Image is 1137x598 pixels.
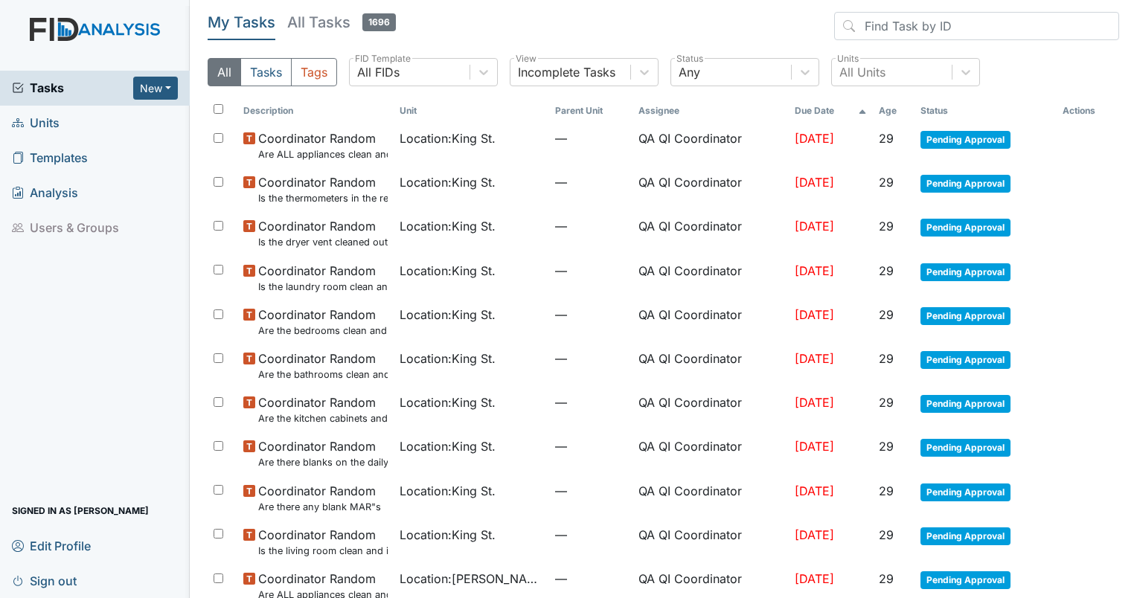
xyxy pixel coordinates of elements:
span: Coordinator Random Is the dryer vent cleaned out? [258,217,388,249]
span: Location : King St. [400,350,496,367]
input: Toggle All Rows Selected [214,104,223,114]
span: Sign out [12,569,77,592]
small: Are there any blank MAR"s [258,500,381,514]
small: Is the thermometers in the refrigerator reading between 34 degrees and 40 degrees? [258,191,388,205]
td: QA QI Coordinator [632,520,789,564]
td: QA QI Coordinator [632,300,789,344]
span: Location : King St. [400,393,496,411]
span: Analysis [12,181,78,205]
small: Are the bedrooms clean and in good repair? [258,324,388,338]
span: 29 [879,395,894,410]
td: QA QI Coordinator [632,211,789,255]
span: [DATE] [795,527,834,542]
span: Location : King St. [400,129,496,147]
span: 29 [879,527,894,542]
small: Are there blanks on the daily communication logs that have not been addressed by managers? [258,455,388,469]
div: All FIDs [357,63,400,81]
small: Are the kitchen cabinets and floors clean? [258,411,388,425]
span: [DATE] [795,219,834,234]
th: Actions [1057,98,1119,123]
span: Pending Approval [920,395,1011,413]
span: Units [12,112,60,135]
span: Pending Approval [920,307,1011,325]
h5: My Tasks [208,12,275,33]
div: All Units [839,63,885,81]
span: 29 [879,307,894,322]
td: QA QI Coordinator [632,476,789,520]
th: Assignee [632,98,789,123]
span: — [555,526,627,544]
span: 29 [879,351,894,366]
small: Is the laundry room clean and in good repair? [258,280,388,294]
span: 29 [879,219,894,234]
span: — [555,482,627,500]
span: 29 [879,483,894,498]
span: [DATE] [795,483,834,498]
span: [DATE] [795,131,834,146]
span: Pending Approval [920,483,1011,501]
th: Toggle SortBy [237,98,394,123]
span: Pending Approval [920,571,1011,589]
button: All [208,58,241,86]
td: QA QI Coordinator [632,388,789,431]
span: Pending Approval [920,175,1011,193]
span: — [555,173,627,191]
button: Tags [291,58,337,86]
span: — [555,217,627,235]
span: [DATE] [795,175,834,190]
button: New [133,77,178,100]
span: Pending Approval [920,527,1011,545]
h5: All Tasks [287,12,396,33]
span: Pending Approval [920,263,1011,281]
span: 29 [879,175,894,190]
span: 29 [879,263,894,278]
span: [DATE] [795,263,834,278]
span: Location : [PERSON_NAME] [400,570,544,588]
button: Tasks [240,58,292,86]
span: Pending Approval [920,219,1011,237]
span: 1696 [362,13,396,31]
th: Toggle SortBy [549,98,632,123]
span: Coordinator Random Are there any blank MAR"s [258,482,381,514]
small: Are the bathrooms clean and in good repair? [258,367,388,382]
span: Coordinator Random Is the thermometers in the refrigerator reading between 34 degrees and 40 degr... [258,173,388,205]
small: Is the living room clean and in good repair? [258,544,388,558]
td: QA QI Coordinator [632,256,789,300]
span: Coordinator Random Are there blanks on the daily communication logs that have not been addressed ... [258,437,388,469]
span: — [555,306,627,324]
span: Edit Profile [12,534,91,557]
span: Location : King St. [400,217,496,235]
span: Location : King St. [400,437,496,455]
span: — [555,570,627,588]
span: Templates [12,147,88,170]
span: Pending Approval [920,351,1011,369]
span: Pending Approval [920,131,1011,149]
a: Tasks [12,79,133,97]
span: — [555,437,627,455]
div: Type filter [208,58,337,86]
span: — [555,393,627,411]
span: Pending Approval [920,439,1011,457]
span: [DATE] [795,307,834,322]
div: Any [679,63,700,81]
span: Coordinator Random Are the kitchen cabinets and floors clean? [258,393,388,425]
span: Coordinator Random Is the laundry room clean and in good repair? [258,262,388,294]
span: — [555,350,627,367]
input: Find Task by ID [834,12,1119,40]
span: 29 [879,131,894,146]
div: Incomplete Tasks [518,63,615,81]
span: [DATE] [795,571,834,586]
span: — [555,262,627,280]
th: Toggle SortBy [789,98,873,123]
span: Location : King St. [400,173,496,191]
th: Toggle SortBy [915,98,1057,123]
td: QA QI Coordinator [632,167,789,211]
span: — [555,129,627,147]
th: Toggle SortBy [873,98,915,123]
span: Location : King St. [400,482,496,500]
td: QA QI Coordinator [632,344,789,388]
td: QA QI Coordinator [632,123,789,167]
span: [DATE] [795,439,834,454]
span: Signed in as [PERSON_NAME] [12,499,149,522]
